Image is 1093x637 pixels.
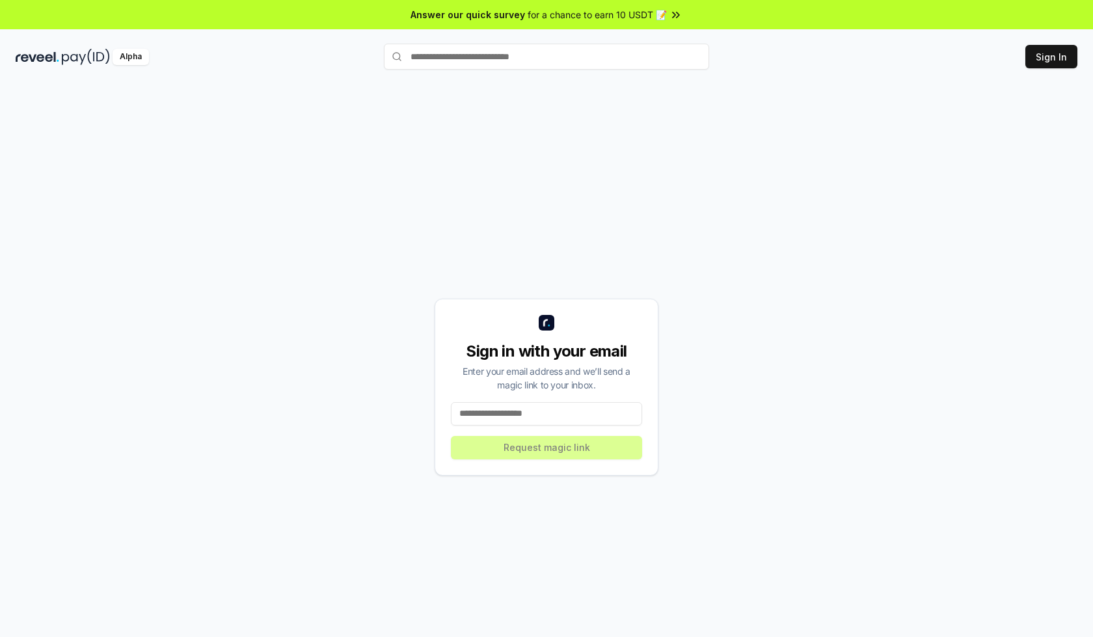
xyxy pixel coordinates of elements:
[1025,45,1077,68] button: Sign In
[16,49,59,65] img: reveel_dark
[539,315,554,331] img: logo_small
[113,49,149,65] div: Alpha
[451,364,642,392] div: Enter your email address and we’ll send a magic link to your inbox.
[62,49,110,65] img: pay_id
[528,8,667,21] span: for a chance to earn 10 USDT 📝
[411,8,525,21] span: Answer our quick survey
[451,341,642,362] div: Sign in with your email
